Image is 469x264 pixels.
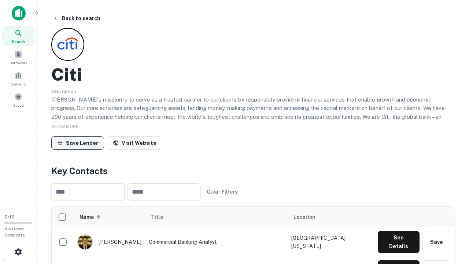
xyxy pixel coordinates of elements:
span: Description [51,89,76,94]
button: Back to search [50,12,103,25]
td: Commercial Banking Analyst [145,227,288,257]
iframe: Chat Widget [432,205,469,241]
button: Save [422,231,450,253]
img: 1753279374948 [78,235,92,249]
th: Name [74,207,145,227]
td: [GEOGRAPHIC_DATA], [US_STATE] [288,227,374,257]
p: [PERSON_NAME]'s mission is to serve as a trusted partner to our clients by responsibly providing ... [51,95,454,139]
a: Contacts [2,69,34,88]
button: Clear Filters [204,185,241,198]
span: Borrower Requests [4,226,25,238]
button: See Details [378,231,420,253]
th: Location [288,207,374,227]
div: [PERSON_NAME] [77,234,141,250]
span: Name [80,213,103,221]
a: Borrowers [2,47,34,67]
span: Contacts [11,81,26,87]
span: SHOW MORE [51,124,78,129]
h2: Citi [51,64,82,85]
h4: Key Contacts [51,164,454,177]
a: Saved [2,90,34,110]
button: Save Lender [51,136,104,150]
span: Saved [13,102,24,108]
span: Search [12,38,25,44]
img: capitalize-icon.png [12,6,26,21]
a: Visit Website [107,136,162,150]
span: Location [293,213,315,221]
a: Search [2,26,34,46]
span: Title [151,213,173,221]
span: 0 / 10 [4,214,15,220]
span: Borrowers [10,60,27,66]
th: Title [145,207,288,227]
